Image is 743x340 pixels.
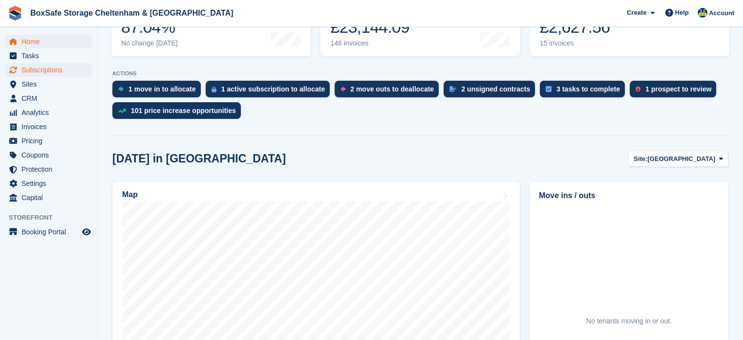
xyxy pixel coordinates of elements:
[540,81,630,102] a: 3 tasks to complete
[556,85,620,93] div: 3 tasks to complete
[630,81,721,102] a: 1 prospect to review
[330,39,409,47] div: 146 invoices
[636,86,640,92] img: prospect-51fa495bee0391a8d652442698ab0144808aea92771e9ea1ae160a38d050c398.svg
[709,8,734,18] span: Account
[112,102,246,124] a: 101 price increase opportunities
[221,85,325,93] div: 1 active subscription to allocate
[21,63,80,77] span: Subscriptions
[546,86,552,92] img: task-75834270c22a3079a89374b754ae025e5fb1db73e45f91037f5363f120a921f8.svg
[21,191,80,204] span: Capital
[628,151,728,167] button: Site: [GEOGRAPHIC_DATA]
[21,225,80,239] span: Booking Portal
[634,154,647,164] span: Site:
[461,85,530,93] div: 2 unsigned contracts
[21,49,80,63] span: Tasks
[540,17,610,37] div: £2,627.56
[118,86,124,92] img: move_ins_to_allocate_icon-fdf77a2bb77ea45bf5b3d319d69a93e2d87916cf1d5bf7949dd705db3b84f3ca.svg
[121,39,178,47] div: No change [DATE]
[9,213,97,223] span: Storefront
[5,225,92,239] a: menu
[627,8,646,18] span: Create
[335,81,444,102] a: 2 move outs to deallocate
[21,148,80,162] span: Coupons
[444,81,540,102] a: 2 unsigned contracts
[586,316,672,326] div: No tenants moving in or out.
[539,190,719,202] h2: Move ins / outs
[21,177,80,190] span: Settings
[5,49,92,63] a: menu
[330,17,409,37] div: £23,144.09
[131,107,236,114] div: 101 price increase opportunities
[5,191,92,204] a: menu
[112,81,206,102] a: 1 move in to allocate
[21,134,80,148] span: Pricing
[121,17,178,37] div: 87.04%
[5,148,92,162] a: menu
[540,39,610,47] div: 15 invoices
[5,63,92,77] a: menu
[5,134,92,148] a: menu
[5,35,92,48] a: menu
[112,152,286,165] h2: [DATE] in [GEOGRAPHIC_DATA]
[5,106,92,119] a: menu
[340,86,345,92] img: move_outs_to_deallocate_icon-f764333ba52eb49d3ac5e1228854f67142a1ed5810a6f6cc68b1a99e826820c5.svg
[21,162,80,176] span: Protection
[21,91,80,105] span: CRM
[5,91,92,105] a: menu
[21,35,80,48] span: Home
[26,5,237,21] a: BoxSafe Storage Cheltenham & [GEOGRAPHIC_DATA]
[5,120,92,134] a: menu
[128,85,196,93] div: 1 move in to allocate
[21,106,80,119] span: Analytics
[21,120,80,134] span: Invoices
[112,70,728,77] p: ACTIONS
[449,86,456,92] img: contract_signature_icon-13c848040528278c33f63329250d36e43548de30e8caae1d1a13099fd9432cc5.svg
[8,6,22,21] img: stora-icon-8386f47178a22dfd0bd8f6a31ec36ba5ce8667c1dd55bd0f319d3a0aa187defe.svg
[118,109,126,113] img: price_increase_opportunities-93ffe204e8149a01c8c9dc8f82e8f89637d9d84a8eef4429ea346261dce0b2c0.svg
[698,8,707,18] img: Kim Virabi
[647,154,715,164] span: [GEOGRAPHIC_DATA]
[21,77,80,91] span: Sites
[212,86,216,92] img: active_subscription_to_allocate_icon-d502201f5373d7db506a760aba3b589e785aa758c864c3986d89f69b8ff3...
[81,226,92,238] a: Preview store
[350,85,434,93] div: 2 move outs to deallocate
[5,77,92,91] a: menu
[122,190,138,199] h2: Map
[5,162,92,176] a: menu
[5,177,92,190] a: menu
[645,85,711,93] div: 1 prospect to review
[206,81,335,102] a: 1 active subscription to allocate
[675,8,689,18] span: Help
